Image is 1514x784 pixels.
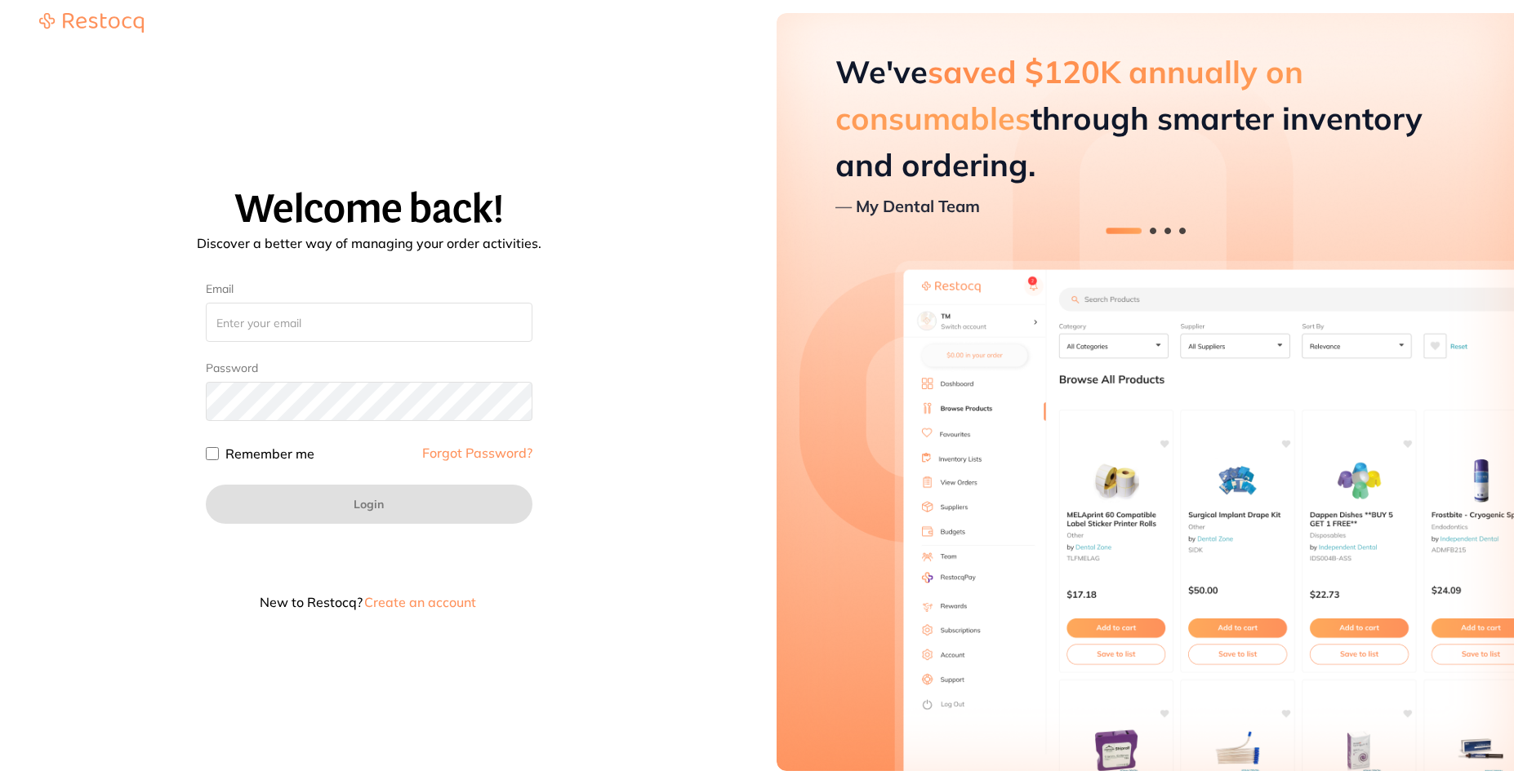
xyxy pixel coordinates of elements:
[206,361,258,375] label: Password
[777,13,1514,771] aside: Hero
[422,446,532,459] a: Forgot Password?
[225,447,314,460] label: Remember me
[39,13,144,33] img: Restocq
[777,13,1514,771] img: Restocq preview
[206,282,532,296] label: Email
[198,542,541,578] iframe: Sign in with Google Button
[206,596,532,609] p: New to Restocq?
[206,485,532,524] button: Login
[20,237,718,250] p: Discover a better way of managing your order activities.
[206,303,532,342] input: Enter your email
[20,188,718,231] h1: Welcome back!
[363,596,478,609] button: Create an account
